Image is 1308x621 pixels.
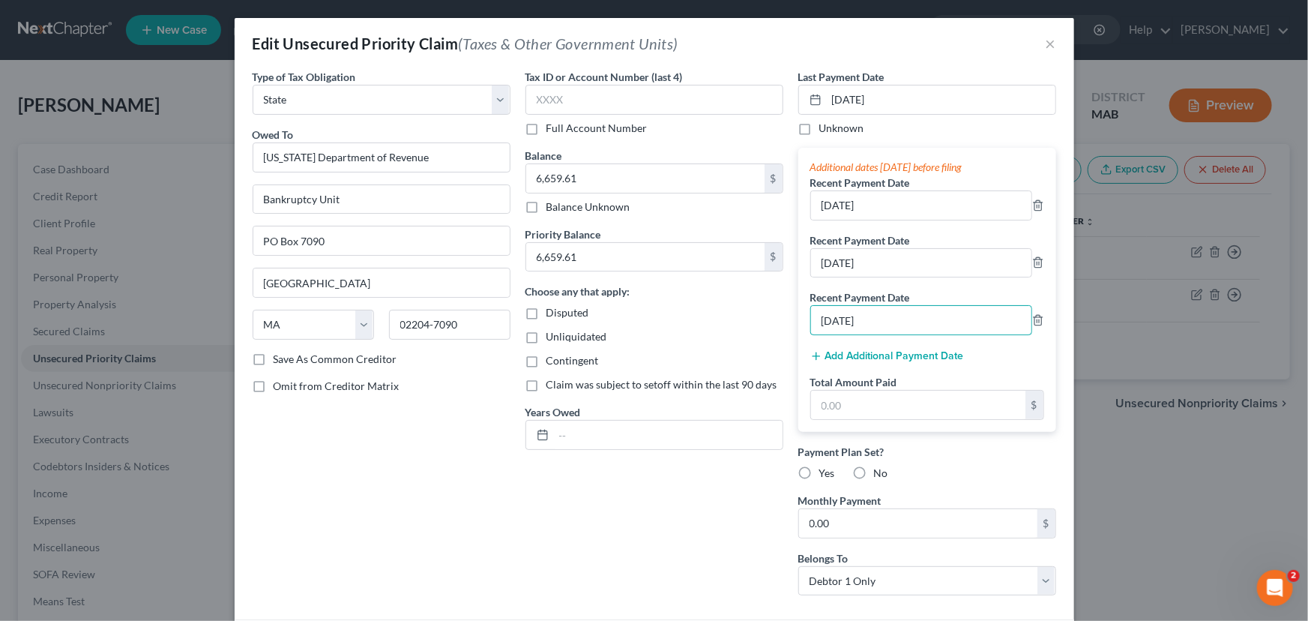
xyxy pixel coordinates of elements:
input: 0.00 [799,509,1037,538]
div: $ [765,243,783,271]
label: Choose any that apply: [525,283,630,299]
input: 0.00 [526,164,765,193]
label: Priority Balance [525,226,601,242]
input: 0.00 [811,391,1025,419]
label: Unknown [819,121,864,136]
label: Tax ID or Account Number (last 4) [525,69,683,85]
label: Full Account Number [546,121,648,136]
label: Save As Common Creditor [274,352,397,367]
span: Type of Tax Obligation [253,70,356,83]
span: Unliquidated [546,330,607,343]
input: Enter zip... [389,310,510,340]
label: Payment Plan Set? [798,444,1056,460]
div: Additional dates [DATE] before filing [810,160,1044,175]
label: Last Payment Date [798,69,884,85]
span: No [874,466,888,479]
span: Owed To [253,128,294,141]
input: Search creditor by name... [253,142,510,172]
div: Edit Unsecured Priority Claim [253,33,678,54]
div: $ [1025,391,1043,419]
label: Total Amount Paid [810,374,897,390]
span: Yes [819,466,835,479]
label: Recent Payment Date [810,175,910,190]
span: Contingent [546,354,599,367]
span: Omit from Creditor Matrix [274,379,400,392]
label: Balance [525,148,562,163]
span: Disputed [546,306,589,319]
div: $ [1037,509,1055,538]
input: MM/DD/YYYY [827,85,1055,114]
label: Balance Unknown [546,199,630,214]
span: Claim was subject to setoff within the last 90 days [546,378,777,391]
input: -- [811,249,1031,277]
label: Recent Payment Date [810,232,910,248]
iframe: Intercom live chat [1257,570,1293,606]
span: 2 [1288,570,1300,582]
input: Enter address... [253,185,510,214]
input: Apt, Suite, etc... [253,226,510,255]
input: XXXX [525,85,783,115]
label: Years Owed [525,404,581,420]
label: Recent Payment Date [810,289,910,305]
input: -- [554,421,783,449]
label: Monthly Payment [798,493,881,508]
input: -- [811,306,1031,334]
span: (Taxes & Other Government Units) [458,34,678,52]
input: Enter city... [253,268,510,297]
button: × [1046,34,1056,52]
div: $ [765,164,783,193]
input: 0.00 [526,243,765,271]
span: Belongs To [798,552,849,565]
input: -- [811,191,1031,220]
button: Add Additional Payment Date [810,350,964,362]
